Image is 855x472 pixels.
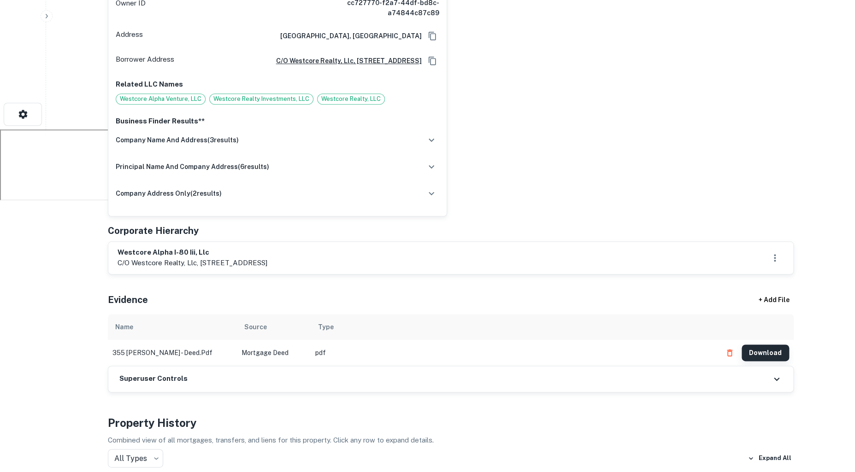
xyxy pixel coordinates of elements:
[108,449,163,467] div: All Types
[425,29,439,43] button: Copy Address
[116,116,439,127] p: Business Finder Results**
[118,247,267,258] h6: westcore alpha i-80 iii, llc
[116,162,269,172] h6: principal name and company address ( 6 results)
[210,94,313,104] span: Westcore Realty Investments, LLC
[311,314,717,340] th: Type
[108,293,148,307] h5: Evidence
[116,54,174,68] p: Borrower Address
[318,321,334,332] div: Type
[108,314,794,366] div: scrollable content
[742,292,807,309] div: + Add File
[116,29,143,43] p: Address
[237,314,311,340] th: Source
[116,188,222,198] h6: company address only ( 2 results)
[425,54,439,68] button: Copy Address
[311,340,717,366] td: pdf
[116,135,239,145] h6: company name and address ( 3 results)
[318,94,384,104] span: Westcore Realty, LLC
[745,451,794,465] button: Expand All
[244,321,267,332] div: Source
[116,94,205,104] span: Westcore Alpha Venture, LLC
[108,414,794,431] h4: Property History
[108,314,237,340] th: Name
[742,344,789,361] button: Download
[721,345,738,360] button: Delete file
[108,224,199,238] h5: Corporate Hierarchy
[116,79,439,90] p: Related LLC Names
[809,398,855,443] iframe: Chat Widget
[118,257,267,268] p: c/o westcore realty, llc, [STREET_ADDRESS]
[108,435,794,446] p: Combined view of all mortgages, transfers, and liens for this property. Click any row to expand d...
[108,340,237,366] td: 355 [PERSON_NAME] - deed.pdf
[273,31,422,41] h6: [GEOGRAPHIC_DATA], [GEOGRAPHIC_DATA]
[115,321,133,332] div: Name
[119,373,188,384] h6: Superuser Controls
[269,56,422,66] a: c/o westcore realty, llc, [STREET_ADDRESS]
[237,340,311,366] td: Mortgage Deed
